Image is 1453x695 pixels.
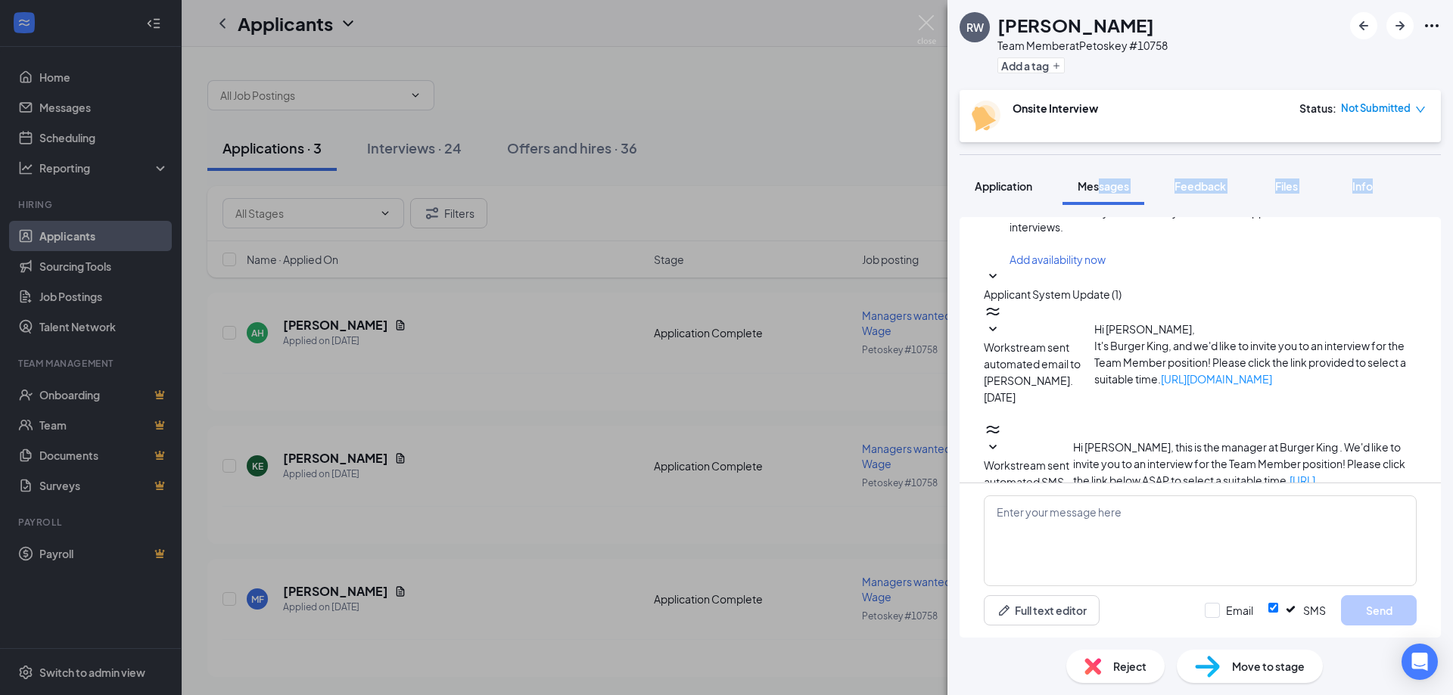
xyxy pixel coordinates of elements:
svg: ArrowLeftNew [1355,17,1373,35]
span: [DATE] [984,389,1016,405]
svg: Pen [997,603,1012,618]
p: Hi [PERSON_NAME], [1094,321,1417,337]
svg: SmallChevronDown [984,268,1002,286]
span: Messages [1078,179,1129,193]
svg: Checkmark [1284,603,1297,616]
button: Full text editorPen [984,595,1100,625]
div: Status : [1299,101,1336,116]
svg: Ellipses [1423,17,1441,35]
a: Add availability now [1010,253,1106,266]
span: Files [1275,179,1298,193]
div: RW [966,20,984,35]
span: down [1415,104,1426,115]
svg: WorkstreamLogo [984,303,1002,321]
span: Application [975,179,1032,193]
button: Send [1341,595,1417,625]
span: Applicant System Update (1) [984,287,1122,301]
svg: SmallChevronDown [984,321,1002,339]
svg: SmallChevronDown [984,439,1002,457]
button: ArrowRight [1386,12,1414,39]
svg: ArrowRight [1391,17,1409,35]
div: Open Intercom Messenger [1402,644,1438,680]
div: Team Member at Petoskey #10758 [997,38,1168,53]
span: Workstream sent automated email to [PERSON_NAME]. [984,340,1081,387]
svg: Plus [1052,61,1061,70]
h1: [PERSON_NAME] [997,12,1154,38]
input: SMS [1268,603,1278,613]
span: Info [1352,179,1373,193]
span: Feedback [1175,179,1226,193]
span: Reject [1113,658,1147,675]
a: [URL][DOMAIN_NAME] [1161,372,1272,386]
span: Workstream sent automated SMS to [PERSON_NAME]. [984,458,1073,522]
button: ArrowLeftNew [1350,12,1377,39]
div: You haven't added your availability which means applicants can't schedule interviews. [1010,204,1417,234]
div: SMS [1303,603,1326,618]
span: Hi [PERSON_NAME], this is the manager at Burger King . We'd like to invite you to an interview fo... [1073,440,1411,520]
button: SmallChevronDownApplicant System Update (1) [984,268,1122,303]
b: Onsite Interview [1013,101,1098,115]
span: Move to stage [1232,658,1305,675]
span: Not Submitted [1341,101,1411,116]
p: It's Burger King, and we'd like to invite you to an interview for the Team Member position! Pleas... [1094,337,1417,387]
button: PlusAdd a tag [997,57,1065,73]
svg: WorkstreamLogo [984,420,1002,439]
